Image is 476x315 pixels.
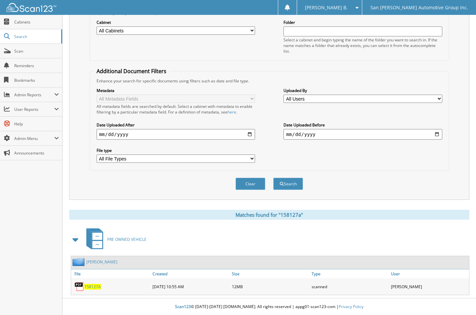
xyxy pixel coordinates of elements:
span: Search [14,34,58,39]
span: Scan123 [175,304,191,309]
span: Announcements [14,150,59,156]
a: Created [151,269,231,278]
div: © [DATE]-[DATE] [DOMAIN_NAME]. All rights reserved | appg01-scan123-com | [63,299,476,315]
a: User [389,269,469,278]
div: Matches found for "158127a" [69,210,469,220]
a: Type [310,269,390,278]
img: PDF.png [74,282,84,292]
a: PRE OWNED VEHICLE [82,226,147,252]
label: Cabinet [97,20,255,25]
label: Date Uploaded After [97,122,255,128]
div: scanned [310,280,390,293]
span: Cabinets [14,19,59,25]
span: Admin Reports [14,92,54,98]
span: User Reports [14,107,54,112]
label: File type [97,148,255,153]
label: Folder [283,20,442,25]
div: [DATE] 10:55 AM [151,280,231,293]
a: here [228,109,236,115]
div: [PERSON_NAME] [389,280,469,293]
legend: Additional Document Filters [93,67,170,75]
div: 12MB [230,280,310,293]
img: folder2.png [72,258,86,266]
a: File [71,269,151,278]
span: PRE OWNED VEHICLE [107,237,147,242]
span: Scan [14,48,59,54]
div: Select a cabinet and begin typing the name of the folder you want to search in. If the name match... [283,37,442,54]
img: scan123-logo-white.svg [7,3,56,12]
a: [PERSON_NAME] [86,259,117,265]
span: Admin Menu [14,136,54,141]
span: Help [14,121,59,127]
button: Search [273,178,303,190]
span: Bookmarks [14,77,59,83]
a: Privacy Policy [339,304,364,309]
input: end [283,129,442,140]
span: Reminders [14,63,59,68]
span: [PERSON_NAME] B. [305,6,348,10]
label: Uploaded By [283,88,442,93]
button: Clear [236,178,265,190]
div: All metadata fields are searched by default. Select a cabinet with metadata to enable filtering b... [97,104,255,115]
label: Metadata [97,88,255,93]
span: San [PERSON_NAME] Automotive Group Inc. [370,6,468,10]
label: Date Uploaded Before [283,122,442,128]
input: start [97,129,255,140]
a: Size [230,269,310,278]
div: Enhance your search for specific documents using filters such as date and file type. [93,78,446,84]
a: 158127A [84,284,101,290]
